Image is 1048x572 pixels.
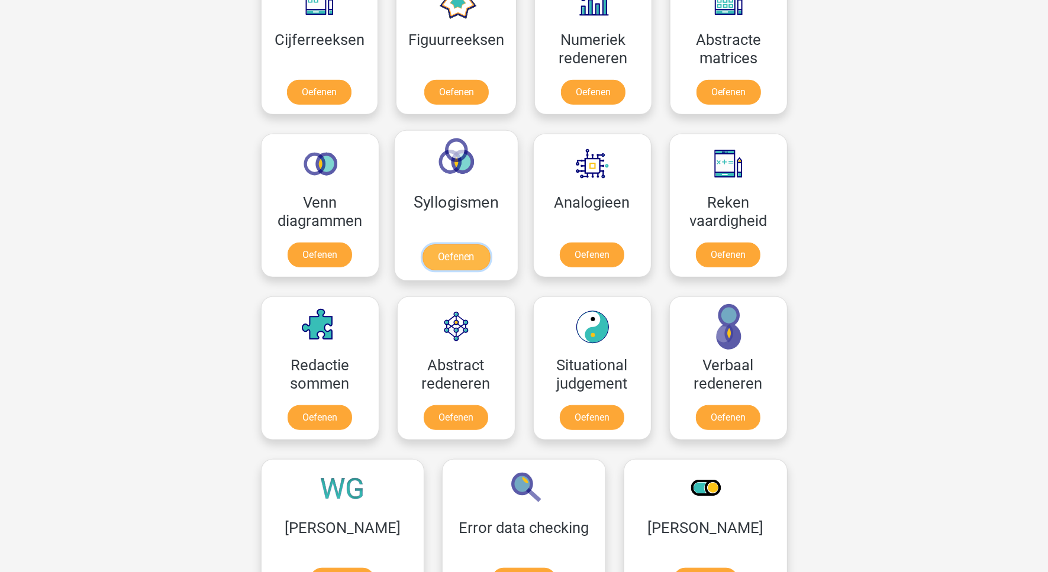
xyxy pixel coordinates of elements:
a: Oefenen [561,80,625,105]
a: Oefenen [422,244,489,270]
a: Oefenen [288,405,352,430]
a: Oefenen [287,80,352,105]
a: Oefenen [288,243,352,267]
a: Oefenen [696,243,760,267]
a: Oefenen [560,243,624,267]
a: Oefenen [424,405,488,430]
a: Oefenen [424,80,489,105]
a: Oefenen [560,405,624,430]
a: Oefenen [696,80,761,105]
a: Oefenen [696,405,760,430]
